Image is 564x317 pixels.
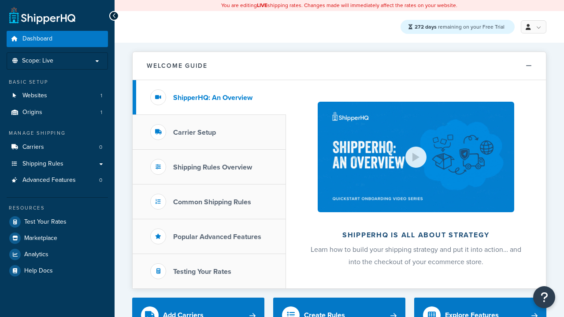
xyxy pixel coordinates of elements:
[22,177,76,184] span: Advanced Features
[22,109,42,116] span: Origins
[99,144,102,151] span: 0
[100,109,102,116] span: 1
[7,104,108,121] a: Origins1
[24,235,57,242] span: Marketplace
[147,63,208,69] h2: Welcome Guide
[7,247,108,262] a: Analytics
[7,129,108,137] div: Manage Shipping
[7,139,108,155] li: Carriers
[22,92,47,100] span: Websites
[173,94,252,102] h3: ShipperHQ: An Overview
[7,156,108,172] a: Shipping Rules
[24,251,48,258] span: Analytics
[7,263,108,279] a: Help Docs
[257,1,267,9] b: LIVE
[173,163,252,171] h3: Shipping Rules Overview
[22,160,63,168] span: Shipping Rules
[318,102,514,212] img: ShipperHQ is all about strategy
[7,172,108,188] li: Advanced Features
[22,57,53,65] span: Scope: Live
[22,35,52,43] span: Dashboard
[7,230,108,246] a: Marketplace
[7,78,108,86] div: Basic Setup
[173,268,231,276] h3: Testing Your Rates
[415,23,437,31] strong: 272 days
[7,88,108,104] li: Websites
[173,233,261,241] h3: Popular Advanced Features
[7,214,108,230] a: Test Your Rates
[100,92,102,100] span: 1
[173,129,216,136] h3: Carrier Setup
[7,88,108,104] a: Websites1
[415,23,505,31] span: remaining on your Free Trial
[7,172,108,188] a: Advanced Features0
[22,144,44,151] span: Carriers
[173,198,251,206] h3: Common Shipping Rules
[311,244,521,267] span: Learn how to build your shipping strategy and put it into action… and into the checkout of your e...
[99,177,102,184] span: 0
[24,267,53,275] span: Help Docs
[7,104,108,121] li: Origins
[309,231,523,239] h2: ShipperHQ is all about strategy
[24,218,67,226] span: Test Your Rates
[7,139,108,155] a: Carriers0
[7,31,108,47] a: Dashboard
[7,204,108,212] div: Resources
[133,52,546,80] button: Welcome Guide
[533,286,555,308] button: Open Resource Center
